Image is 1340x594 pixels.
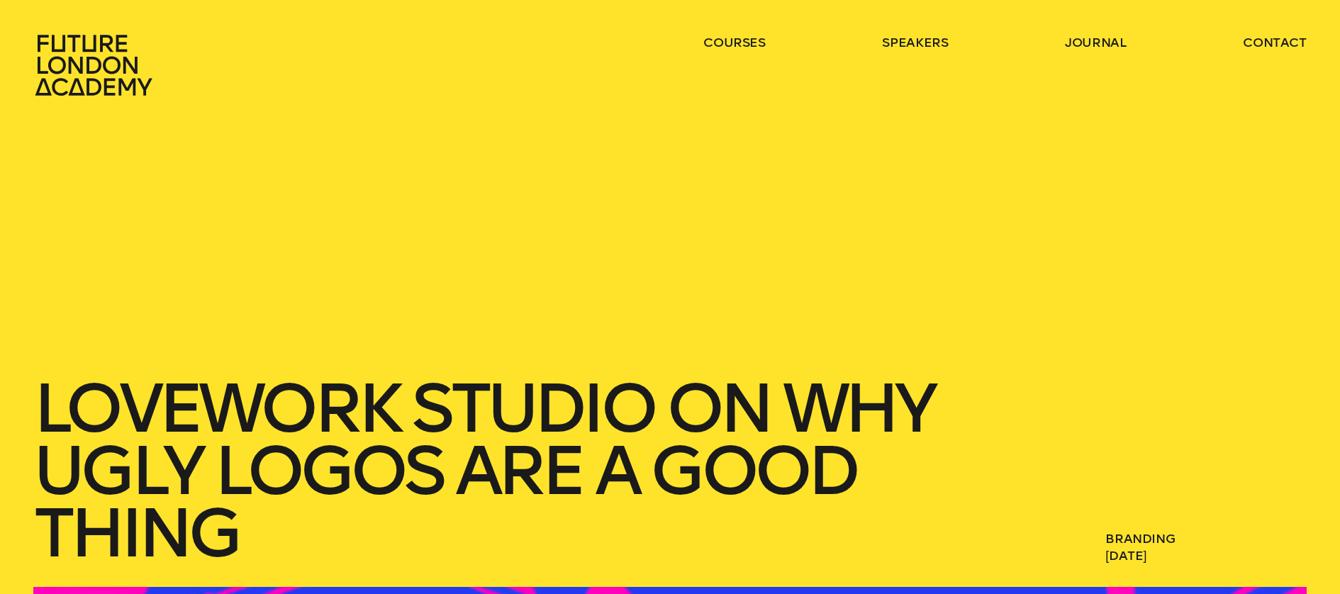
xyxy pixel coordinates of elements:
[33,377,971,564] h1: Lovework Studio on Why Ugly Logos are a Good Thing
[882,34,948,51] a: speakers
[1065,34,1127,51] a: journal
[703,34,766,51] a: courses
[1105,547,1307,564] span: [DATE]
[1243,34,1307,51] a: contact
[1105,531,1176,547] a: Branding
